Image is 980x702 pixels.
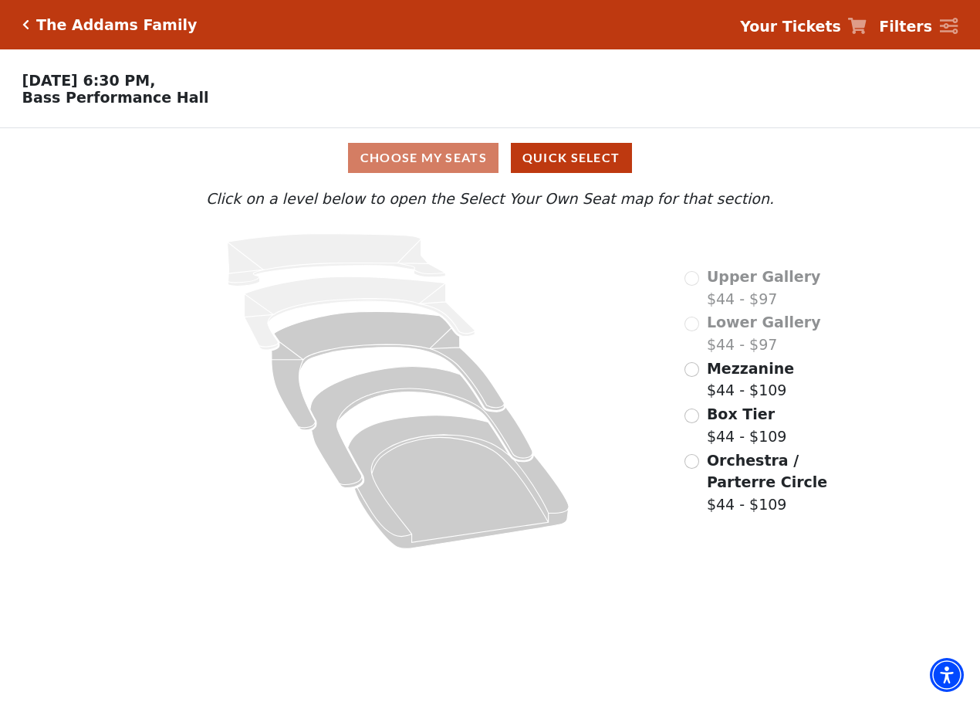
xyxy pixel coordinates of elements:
label: $44 - $97 [707,311,821,355]
strong: Your Tickets [740,18,841,35]
label: $44 - $109 [707,403,787,447]
span: Box Tier [707,405,775,422]
path: Orchestra / Parterre Circle - Seats Available: 218 [348,415,569,549]
p: Click on a level below to open the Select Your Own Seat map for that section. [133,188,847,210]
span: Lower Gallery [707,314,821,331]
div: Accessibility Menu [930,658,964,692]
label: $44 - $109 [707,358,794,402]
strong: Filters [879,18,932,35]
input: Mezzanine$44 - $109 [684,362,699,377]
label: $44 - $97 [707,266,821,310]
a: Your Tickets [740,15,867,38]
a: Filters [879,15,958,38]
span: Orchestra / Parterre Circle [707,452,827,491]
input: Orchestra / Parterre Circle$44 - $109 [684,454,699,469]
span: Upper Gallery [707,268,821,285]
input: Box Tier$44 - $109 [684,409,699,423]
a: Click here to go back to filters [22,19,29,30]
path: Upper Gallery - Seats Available: 0 [228,234,446,287]
label: $44 - $109 [707,449,847,516]
h5: The Addams Family [36,16,197,34]
button: Quick Select [511,143,632,173]
span: Mezzanine [707,360,794,377]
